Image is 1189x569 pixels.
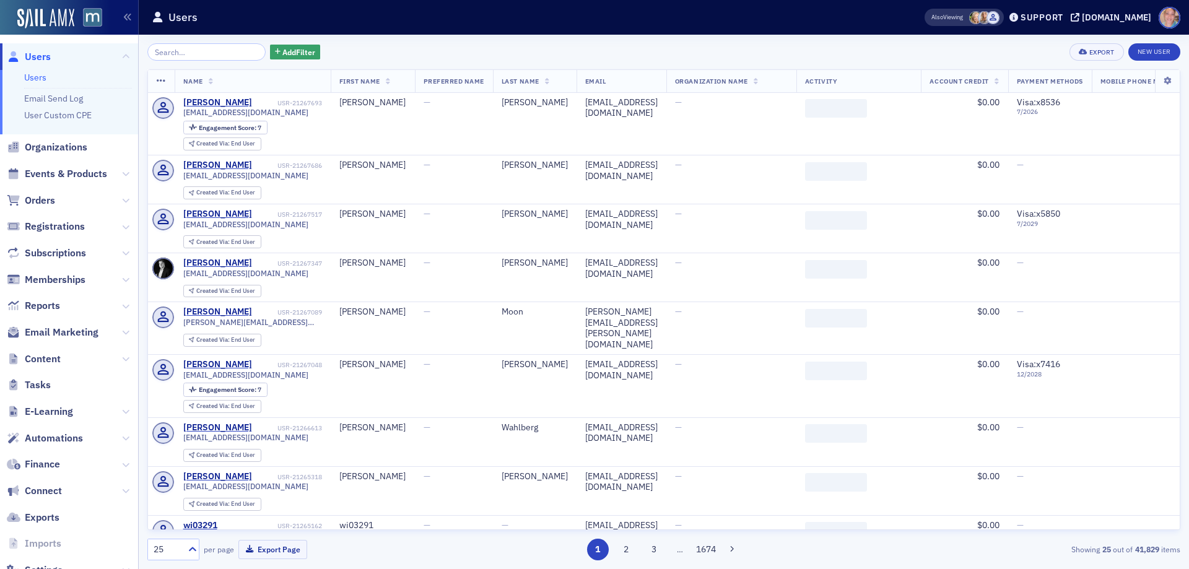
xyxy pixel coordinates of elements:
span: — [424,358,430,370]
span: Automations [25,432,83,445]
span: Activity [805,77,837,85]
span: Rebekah Olson [969,11,982,24]
span: — [675,519,682,531]
span: Visa : x5850 [1017,208,1060,219]
span: — [424,208,430,219]
span: — [675,208,682,219]
span: Profile [1159,7,1180,28]
a: Email Marketing [7,326,98,339]
button: AddFilter [270,45,321,60]
span: Engagement Score : [199,385,258,394]
div: [PERSON_NAME] [502,258,568,269]
span: Finance [25,458,60,471]
a: Users [24,72,46,83]
span: — [1017,306,1024,317]
a: wi03291 [183,520,217,531]
span: Content [25,352,61,366]
span: Tasks [25,378,51,392]
img: SailAMX [17,9,74,28]
a: [PERSON_NAME] [183,209,252,220]
div: [PERSON_NAME] [502,97,568,108]
span: — [675,422,682,433]
span: 12 / 2028 [1017,370,1083,378]
button: Export [1069,43,1123,61]
span: — [675,306,682,317]
div: Showing out of items [845,544,1180,555]
div: Created Via: End User [183,235,261,248]
a: Orders [7,194,55,207]
div: [PERSON_NAME] [339,97,406,108]
div: [PERSON_NAME] [183,160,252,171]
div: End User [196,239,255,246]
a: [PERSON_NAME] [183,258,252,269]
div: USR-21266613 [254,424,322,432]
span: — [675,358,682,370]
span: Payment Methods [1017,77,1083,85]
div: [EMAIL_ADDRESS][DOMAIN_NAME] [585,359,658,381]
span: — [424,471,430,482]
a: Registrations [7,220,85,233]
a: [PERSON_NAME] [183,97,252,108]
span: — [1017,257,1024,268]
div: [PERSON_NAME] [339,258,406,269]
div: [EMAIL_ADDRESS][DOMAIN_NAME] [585,258,658,279]
div: USR-21267686 [254,162,322,170]
span: — [424,422,430,433]
div: Created Via: End User [183,334,261,347]
div: Created Via: End User [183,137,261,150]
a: [PERSON_NAME] [183,471,252,482]
span: Preferred Name [424,77,484,85]
img: SailAMX [83,8,102,27]
span: [EMAIL_ADDRESS][DOMAIN_NAME] [183,269,308,278]
div: Engagement Score: 7 [183,121,268,134]
span: Add Filter [282,46,315,58]
span: Created Via : [196,139,231,147]
span: Emily Trott [978,11,991,24]
span: ‌ [805,99,867,118]
a: Content [7,352,61,366]
div: Created Via: End User [183,186,261,199]
span: Created Via : [196,336,231,344]
a: Automations [7,432,83,445]
span: — [1017,422,1024,433]
a: [PERSON_NAME] [183,359,252,370]
span: ‌ [805,309,867,328]
a: Events & Products [7,167,107,181]
span: $0.00 [977,422,1000,433]
span: Created Via : [196,238,231,246]
div: Created Via: End User [183,400,261,413]
div: [PERSON_NAME] [502,209,568,220]
span: — [502,519,508,531]
a: Finance [7,458,60,471]
a: Connect [7,484,62,498]
a: Imports [7,537,61,550]
div: [PERSON_NAME] [339,471,406,482]
div: Support [1021,12,1063,23]
div: End User [196,337,255,344]
div: [PERSON_NAME] [502,160,568,171]
div: [PERSON_NAME] [339,359,406,370]
div: USR-21267347 [254,259,322,267]
span: — [675,257,682,268]
a: E-Learning [7,405,73,419]
span: ‌ [805,473,867,492]
div: USR-21267089 [254,308,322,316]
span: $0.00 [977,306,1000,317]
h1: Users [168,10,198,25]
span: Users [25,50,51,64]
div: [PERSON_NAME] [183,306,252,318]
span: — [675,159,682,170]
a: Users [7,50,51,64]
div: [EMAIL_ADDRESS][DOMAIN_NAME] [585,160,658,181]
span: Created Via : [196,402,231,410]
span: $0.00 [977,159,1000,170]
div: End User [196,189,255,196]
div: 7 [199,124,261,131]
button: 1674 [695,539,717,560]
span: Exports [25,511,59,524]
div: End User [196,501,255,508]
span: ‌ [805,424,867,443]
span: Orders [25,194,55,207]
span: — [424,257,430,268]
